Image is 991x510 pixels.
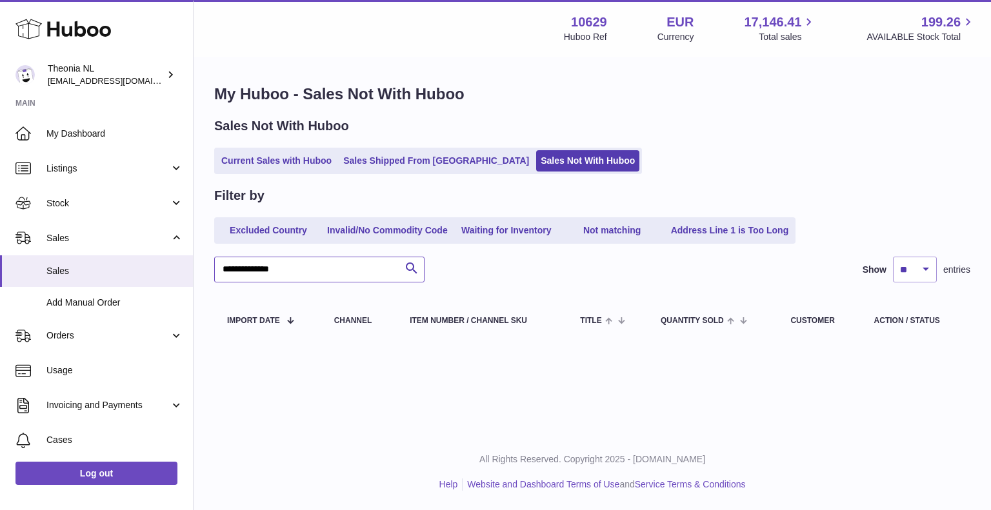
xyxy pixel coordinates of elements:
span: Title [580,317,601,325]
span: Sales [46,232,170,244]
div: Item Number / Channel SKU [410,317,554,325]
h2: Filter by [214,187,265,204]
img: info@wholesomegoods.eu [15,65,35,84]
div: Huboo Ref [564,31,607,43]
span: Add Manual Order [46,297,183,309]
label: Show [863,264,886,276]
span: Invoicing and Payments [46,399,170,411]
span: AVAILABLE Stock Total [866,31,976,43]
span: My Dashboard [46,128,183,140]
a: 199.26 AVAILABLE Stock Total [866,14,976,43]
span: [EMAIL_ADDRESS][DOMAIN_NAME] [48,75,190,86]
span: Stock [46,197,170,210]
strong: 10629 [571,14,607,31]
span: Quantity Sold [661,317,724,325]
span: Sales [46,265,183,277]
li: and [463,478,745,491]
a: Service Terms & Conditions [635,479,746,489]
a: Excluded Country [217,220,320,241]
span: 17,146.41 [744,14,801,31]
p: All Rights Reserved. Copyright 2025 - [DOMAIN_NAME] [204,453,981,466]
a: Address Line 1 is Too Long [666,220,794,241]
a: 17,146.41 Total sales [744,14,816,43]
div: Currency [657,31,694,43]
a: Not matching [561,220,664,241]
a: Waiting for Inventory [455,220,558,241]
a: Website and Dashboard Terms of Use [467,479,619,489]
span: entries [943,264,970,276]
div: Channel [334,317,385,325]
span: 199.26 [921,14,961,31]
span: Listings [46,162,170,175]
a: Current Sales with Huboo [217,150,336,172]
a: Sales Shipped From [GEOGRAPHIC_DATA] [339,150,534,172]
span: Cases [46,434,183,446]
a: Sales Not With Huboo [536,150,639,172]
span: Import date [227,317,280,325]
a: Log out [15,462,177,485]
span: Orders [46,329,170,342]
a: Help [439,479,458,489]
div: Customer [790,317,848,325]
h2: Sales Not With Huboo [214,117,349,135]
strong: EUR [666,14,694,31]
h1: My Huboo - Sales Not With Huboo [214,84,970,104]
a: Invalid/No Commodity Code [323,220,452,241]
div: Theonia NL [48,63,164,87]
span: Total sales [759,31,816,43]
div: Action / Status [874,317,957,325]
span: Usage [46,364,183,377]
